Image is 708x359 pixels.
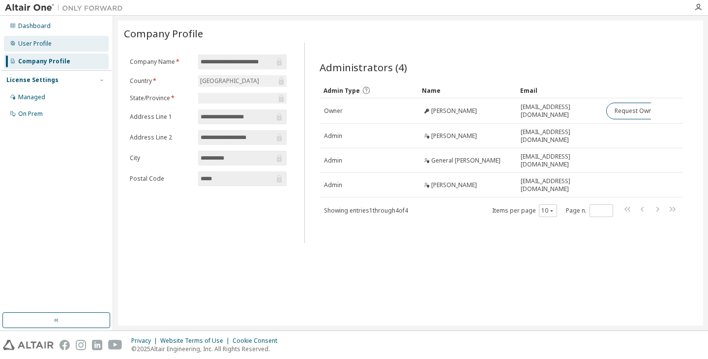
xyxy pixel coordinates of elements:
[76,340,86,350] img: instagram.svg
[521,103,598,119] span: [EMAIL_ADDRESS][DOMAIN_NAME]
[521,128,598,144] span: [EMAIL_ADDRESS][DOMAIN_NAME]
[431,157,501,165] span: General [PERSON_NAME]
[233,337,283,345] div: Cookie Consent
[431,107,477,115] span: [PERSON_NAME]
[130,94,192,102] label: State/Province
[130,134,192,141] label: Address Line 2
[6,76,59,84] div: License Settings
[3,340,54,350] img: altair_logo.svg
[18,40,52,48] div: User Profile
[324,206,408,215] span: Showing entries 1 through 4 of 4
[324,157,342,165] span: Admin
[92,340,102,350] img: linkedin.svg
[198,75,286,87] div: [GEOGRAPHIC_DATA]
[199,76,261,86] div: [GEOGRAPHIC_DATA]
[59,340,70,350] img: facebook.svg
[520,83,598,98] div: Email
[130,113,192,121] label: Address Line 1
[541,207,555,215] button: 10
[422,83,512,98] div: Name
[324,132,342,140] span: Admin
[130,58,192,66] label: Company Name
[324,181,342,189] span: Admin
[160,337,233,345] div: Website Terms of Use
[324,107,343,115] span: Owner
[18,93,45,101] div: Managed
[521,153,598,168] span: [EMAIL_ADDRESS][DOMAIN_NAME]
[131,345,283,353] p: © 2025 Altair Engineering, Inc. All Rights Reserved.
[5,3,128,13] img: Altair One
[130,77,192,85] label: Country
[130,154,192,162] label: City
[606,103,689,119] button: Request Owner Change
[18,22,51,30] div: Dashboard
[320,60,407,74] span: Administrators (4)
[131,337,160,345] div: Privacy
[431,132,477,140] span: [PERSON_NAME]
[130,175,192,183] label: Postal Code
[18,57,70,65] div: Company Profile
[521,177,598,193] span: [EMAIL_ADDRESS][DOMAIN_NAME]
[431,181,477,189] span: [PERSON_NAME]
[124,27,203,40] span: Company Profile
[566,204,613,217] span: Page n.
[324,86,360,95] span: Admin Type
[492,204,557,217] span: Items per page
[18,110,43,118] div: On Prem
[108,340,122,350] img: youtube.svg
